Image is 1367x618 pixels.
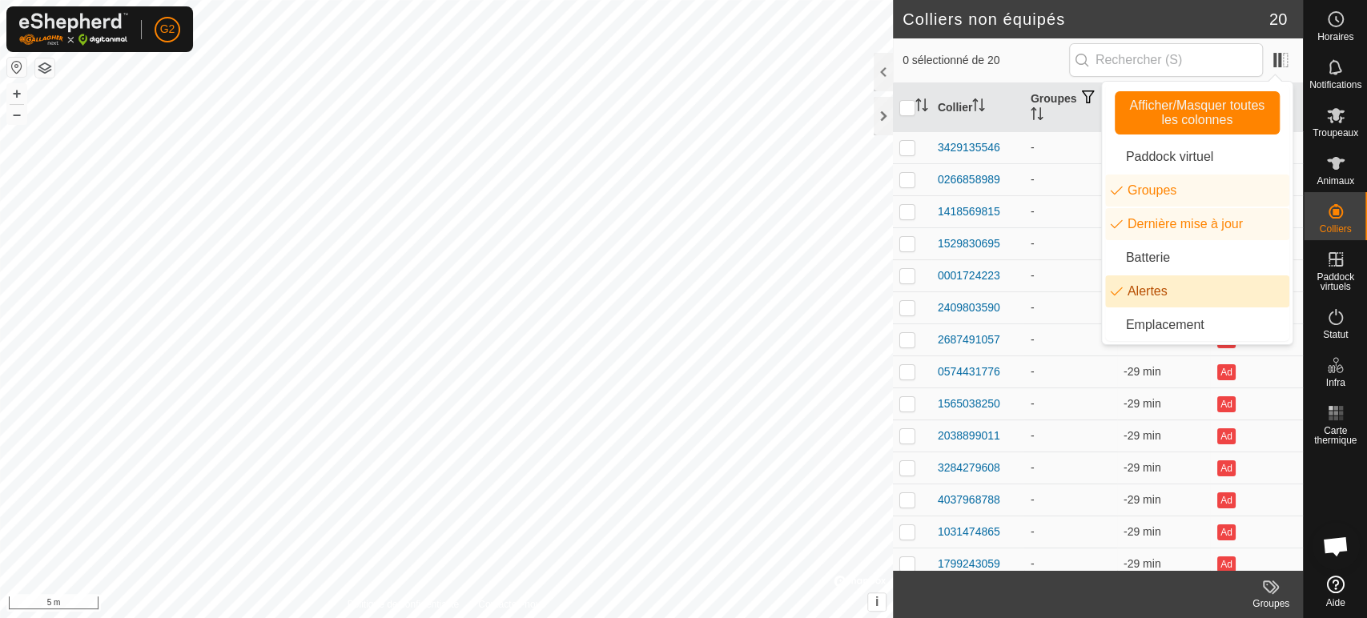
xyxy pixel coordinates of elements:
[1217,364,1235,380] button: Ad
[1124,365,1161,378] span: 14 oct. 2025, 10 h 30
[1124,461,1161,474] span: 14 oct. 2025, 10 h 30
[1317,32,1353,42] span: Horaires
[915,101,928,114] p-sorticon: Activer pour trier
[938,556,1000,572] div: 1799243059
[938,363,1000,380] div: 0574431776
[1325,378,1345,387] span: Infra
[1105,208,1289,240] li: enum.columnList.lastUpdated
[1304,569,1367,614] a: Aide
[1024,163,1117,195] td: -
[938,203,1000,220] div: 1418569815
[1217,428,1235,444] button: Ad
[1024,83,1117,132] th: Groupes
[903,52,1069,69] span: 0 sélectionné de 20
[478,597,545,612] a: Contactez-nous
[938,395,1000,412] div: 1565038250
[938,299,1000,316] div: 2409803590
[875,595,878,608] span: i
[1323,330,1348,339] span: Statut
[1124,397,1161,410] span: 14 oct. 2025, 10 h 30
[1122,98,1273,127] span: Afficher/Masquer toutes les colonnes
[1024,323,1117,355] td: -
[7,105,26,124] button: –
[1124,333,1161,346] span: 14 oct. 2025, 10 h 30
[348,597,459,612] a: Politique de confidentialité
[1105,141,1289,173] li: vp.label.vp
[160,21,175,38] span: G2
[35,58,54,78] button: Couches de carte
[1124,525,1161,538] span: 14 oct. 2025, 10 h 30
[1217,524,1235,540] button: Ad
[1024,451,1117,484] td: -
[1217,396,1235,412] button: Ad
[1124,557,1161,570] span: 14 oct. 2025, 10 h 30
[1239,596,1303,611] div: Groupes
[7,84,26,103] button: +
[1217,556,1235,572] button: Ad
[938,524,1000,540] div: 1031474865
[1024,259,1117,291] td: -
[1269,7,1287,31] span: 20
[1317,176,1354,186] span: Animaux
[1024,131,1117,163] td: -
[1313,128,1358,138] span: Troupeaux
[938,267,1000,284] div: 0001724223
[868,593,886,611] button: i
[1115,91,1280,134] button: Afficher/Masquer toutes les colonnes
[938,171,1000,188] div: 0266858989
[19,13,128,46] img: Logo Gallagher
[938,427,1000,444] div: 2038899011
[1217,460,1235,476] button: Ad
[972,101,985,114] p-sorticon: Activer pour trier
[903,10,1269,29] h2: Colliers non équipés
[1309,80,1361,90] span: Notifications
[1312,522,1360,570] div: Open chat
[1024,516,1117,548] td: -
[938,492,1000,508] div: 4037968788
[1308,272,1363,291] span: Paddock virtuels
[938,459,1000,476] div: 3284279608
[1308,426,1363,445] span: Carte thermique
[938,331,1000,348] div: 2687491057
[1105,242,1289,274] li: neckband.label.battery
[1024,195,1117,227] td: -
[1024,387,1117,419] td: -
[1319,224,1351,234] span: Colliers
[938,139,1000,156] div: 3429135546
[1105,275,1289,307] li: animal.label.alerts
[7,58,26,77] button: Réinitialiser la carte
[1124,493,1161,506] span: 14 oct. 2025, 10 h 30
[1024,355,1117,387] td: -
[1024,227,1117,259] td: -
[1105,309,1289,341] li: common.label.location
[1069,43,1263,77] input: Rechercher (S)
[1124,429,1161,442] span: 14 oct. 2025, 10 h 30
[1024,484,1117,516] td: -
[1325,598,1345,608] span: Aide
[1024,419,1117,451] td: -
[931,83,1024,132] th: Collier
[938,235,1000,252] div: 1529830695
[1031,110,1043,122] p-sorticon: Activer pour trier
[1024,548,1117,580] td: -
[1024,291,1117,323] td: -
[1217,492,1235,508] button: Ad
[1105,175,1289,207] li: common.btn.groups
